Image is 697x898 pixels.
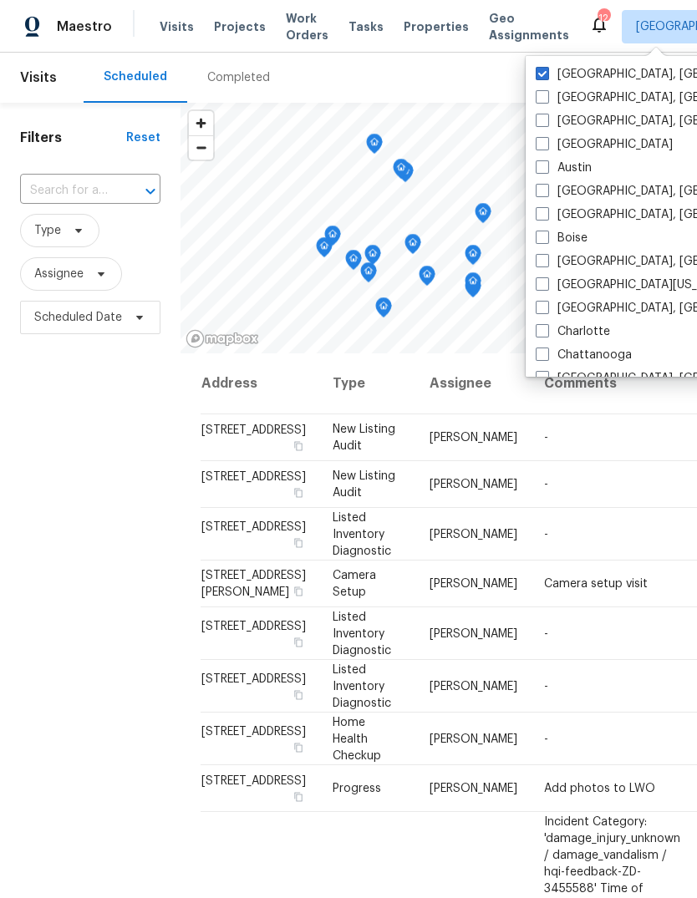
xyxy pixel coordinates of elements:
span: Type [34,222,61,239]
div: Map marker [324,226,341,251]
div: Map marker [366,134,383,160]
span: Progress [333,783,381,794]
span: [PERSON_NAME] [430,783,517,794]
span: - [544,627,548,639]
label: [GEOGRAPHIC_DATA] [536,136,673,153]
span: [PERSON_NAME] [430,432,517,444]
th: Type [319,353,416,414]
span: [STREET_ADDRESS] [201,471,306,483]
span: [PERSON_NAME] [430,680,517,692]
span: [STREET_ADDRESS] [201,620,306,632]
label: Charlotte [536,323,610,340]
span: New Listing Audit [333,424,395,452]
div: Map marker [316,237,333,263]
span: [STREET_ADDRESS] [201,775,306,787]
span: Scheduled Date [34,309,122,326]
div: Map marker [360,262,377,288]
span: Maestro [57,18,112,35]
span: [PERSON_NAME] [430,733,517,744]
span: - [544,680,548,692]
label: Chattanooga [536,347,632,363]
span: Zoom out [189,136,213,160]
span: Geo Assignments [489,10,569,43]
button: Zoom out [189,135,213,160]
button: Copy Address [291,789,306,804]
th: Comments [531,353,694,414]
label: Austin [536,160,592,176]
div: Scheduled [104,68,167,85]
h1: Filters [20,129,126,146]
span: Camera setup visit [544,578,648,590]
span: Home Health Checkup [333,716,381,761]
div: Map marker [345,250,362,276]
span: Visits [20,59,57,96]
button: Copy Address [291,485,306,500]
div: Reset [126,129,160,146]
button: Copy Address [291,584,306,599]
button: Copy Address [291,535,306,550]
div: Map marker [404,234,421,260]
span: [STREET_ADDRESS][PERSON_NAME] [201,570,306,598]
input: Search for an address... [20,178,114,204]
span: [STREET_ADDRESS] [201,672,306,684]
span: - [544,432,548,444]
button: Copy Address [291,634,306,649]
button: Zoom in [189,111,213,135]
div: Map marker [375,297,392,323]
div: Map marker [364,245,381,271]
span: New Listing Audit [333,470,395,499]
span: Listed Inventory Diagnostic [333,663,391,708]
span: Add photos to LWO [544,783,655,794]
span: Visits [160,18,194,35]
span: [STREET_ADDRESS] [201,520,306,532]
button: Copy Address [291,687,306,702]
div: Map marker [465,272,481,298]
div: Completed [207,69,270,86]
label: Boise [536,230,588,246]
div: Map marker [465,245,481,271]
span: - [544,528,548,540]
span: [STREET_ADDRESS] [201,725,306,737]
canvas: Map [181,103,627,353]
span: Camera Setup [333,570,376,598]
span: Assignee [34,266,84,282]
span: Work Orders [286,10,328,43]
button: Open [139,180,162,203]
span: Listed Inventory Diagnostic [333,511,391,556]
span: Tasks [348,21,384,33]
button: Copy Address [291,739,306,754]
a: Mapbox homepage [186,329,259,348]
button: Copy Address [291,439,306,454]
div: Map marker [419,266,435,292]
div: 12 [598,10,609,27]
span: Properties [404,18,469,35]
span: [PERSON_NAME] [430,578,517,590]
span: - [544,733,548,744]
span: [STREET_ADDRESS] [201,424,306,436]
div: Map marker [393,159,410,185]
span: Projects [214,18,266,35]
span: - [544,479,548,490]
span: Listed Inventory Diagnostic [333,611,391,656]
span: [PERSON_NAME] [430,627,517,639]
span: [PERSON_NAME] [430,479,517,490]
span: [PERSON_NAME] [430,528,517,540]
th: Assignee [416,353,531,414]
div: Map marker [475,203,491,229]
th: Address [201,353,319,414]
